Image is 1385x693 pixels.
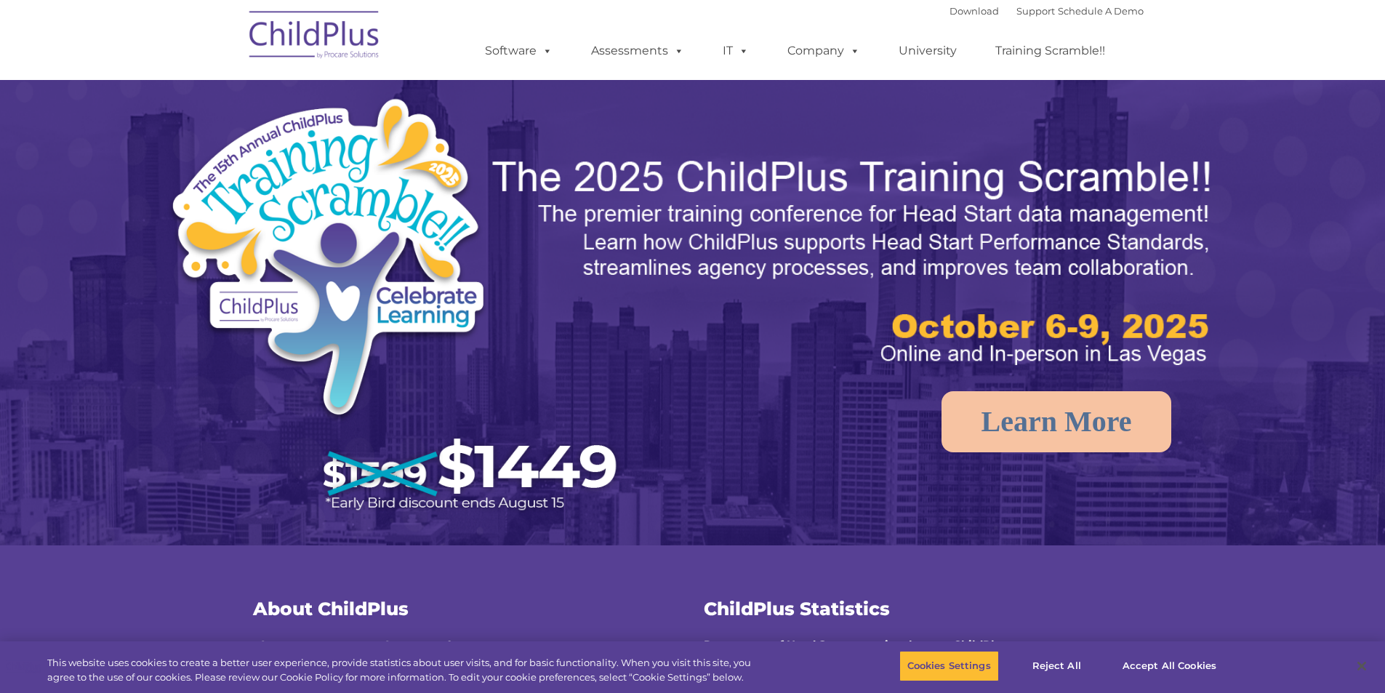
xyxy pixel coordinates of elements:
span: The ORIGINAL Head Start software. [253,638,494,654]
button: Close [1346,650,1378,682]
a: Support [1016,5,1055,17]
span: ChildPlus Statistics [704,598,890,620]
a: Training Scramble!! [981,36,1120,65]
a: Learn More [942,391,1172,452]
a: IT [708,36,763,65]
strong: Percentage of Head Start agencies that use ChildPlus [704,638,1008,652]
a: Schedule A Demo [1058,5,1144,17]
button: Accept All Cookies [1115,651,1224,681]
button: Cookies Settings [899,651,999,681]
a: Assessments [577,36,699,65]
div: This website uses cookies to create a better user experience, provide statistics about user visit... [47,656,762,684]
a: Software [470,36,567,65]
button: Reject All [1011,651,1102,681]
a: Company [773,36,875,65]
a: University [884,36,971,65]
img: ChildPlus by Procare Solutions [242,1,388,73]
a: Download [950,5,999,17]
font: | [950,5,1144,17]
span: About ChildPlus [253,598,409,620]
